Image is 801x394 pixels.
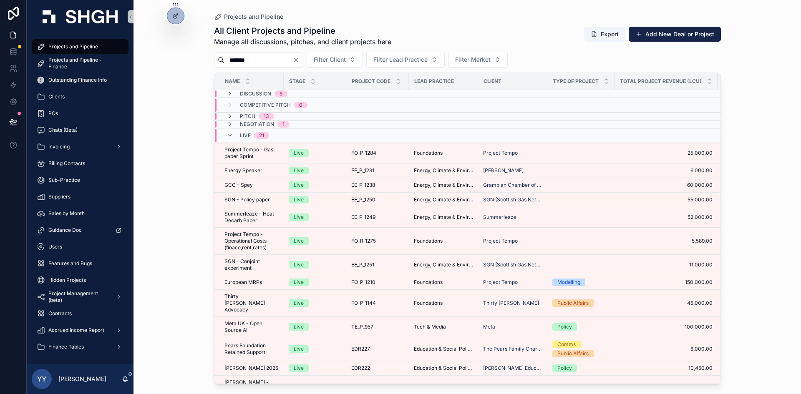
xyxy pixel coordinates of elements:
[224,167,262,174] span: Energy Speaker
[225,78,240,85] span: Name
[552,323,610,331] a: Policy
[414,346,473,352] span: Education & Social Policy
[553,78,599,85] span: Type of Project
[414,167,473,174] span: Energy, Climate & Environment
[351,279,404,286] a: FO_P_1210
[414,261,473,268] a: Energy, Climate & Environment
[58,375,106,383] p: [PERSON_NAME]
[414,365,473,371] span: Education & Social Policy
[294,181,304,189] div: Live
[294,323,304,331] div: Live
[224,365,279,371] a: [PERSON_NAME] 2025
[483,150,518,156] a: Project Tempo
[483,261,542,268] a: SGN (Scottish Gas Networks)
[351,150,404,156] a: FO_P_1284
[620,300,713,306] span: 45,000.00
[414,214,473,221] a: Energy, Climate & Environment
[557,323,572,331] div: Policy
[351,261,374,268] span: EE_P_1251
[289,213,341,221] a: Live
[351,150,376,156] span: FO_P_1284
[240,90,271,97] span: Discussion
[483,196,542,203] span: SGN (Scottish Gas Networks)
[483,182,542,188] span: Grampian Chamber of Commerce
[32,139,128,154] a: Invoicing
[289,167,341,174] a: Live
[32,273,128,288] a: Hidden Projects
[620,261,713,268] a: 11,000.00
[224,196,279,203] a: SGN - Policy paper
[483,300,539,306] span: Thirty [PERSON_NAME]
[289,299,341,307] a: Live
[32,289,128,304] a: Project Management (beta)
[294,299,304,307] div: Live
[620,167,713,174] span: 6,000.00
[48,260,92,267] span: Features and Bugs
[414,196,473,203] a: Energy, Climate & Environment
[352,78,390,85] span: Project Code
[620,324,713,330] span: 100,000.00
[32,39,128,54] a: Projects and Pipeline
[483,279,542,286] a: Project Tempo
[483,324,542,330] a: Meta
[351,300,404,306] a: FO_P_1144
[414,300,473,306] a: Foundations
[48,243,62,250] span: Users
[351,346,370,352] span: EDR227
[414,279,473,286] a: Foundations
[294,167,304,174] div: Live
[620,346,713,352] a: 6,000.00
[48,290,109,304] span: Project Management (beta)
[224,342,279,356] a: Pears Foundation Retained Support
[483,167,542,174] a: [PERSON_NAME]
[32,73,128,88] a: Outstanding Finance Info
[32,173,128,188] a: Sub-Practice
[483,279,518,286] span: Project Tempo
[224,293,279,313] span: Thirty [PERSON_NAME] Advocacy
[620,182,713,188] span: 60,000.00
[48,143,70,150] span: Invoicing
[32,306,128,321] a: Contracts
[351,365,404,371] a: EDR222
[289,181,341,189] a: Live
[620,238,713,244] a: 5,589.00
[557,350,589,357] div: Public Affairs
[48,277,86,284] span: Hidden Projects
[264,113,269,120] div: 13
[455,55,491,64] span: Filter Market
[289,323,341,331] a: Live
[32,56,128,71] a: Projects and Pipeline - Finance
[32,156,128,171] a: Billing Contacts
[289,196,341,203] a: Live
[32,89,128,104] a: Clients
[448,52,508,68] button: Select Button
[620,150,713,156] a: 25,000.00
[289,345,341,353] a: Live
[43,10,118,23] img: App logo
[48,57,120,70] span: Projects and Pipeline - Finance
[289,261,341,269] a: Live
[351,365,370,371] span: EDR222
[483,238,518,244] span: Project Tempo
[289,237,341,245] a: Live
[224,231,279,251] a: Project Tempo - Operational Costs (finace,rent,rates)
[224,182,279,188] a: GCC - Spey
[32,223,128,238] a: Guidance Doc
[240,102,291,108] span: Competitive Pitch
[483,300,542,306] a: Thirty [PERSON_NAME]
[483,346,542,352] a: The Pears Family Charitable Foundation
[414,150,473,156] a: Foundations
[414,238,443,244] span: Foundations
[48,77,107,83] span: Outstanding Finance Info
[48,110,58,117] span: POs
[289,364,341,372] a: Live
[414,300,443,306] span: Foundations
[224,182,253,188] span: GCC - Spey
[282,121,285,128] div: 1
[224,146,279,160] a: Project Tempo - Gas paper Sprint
